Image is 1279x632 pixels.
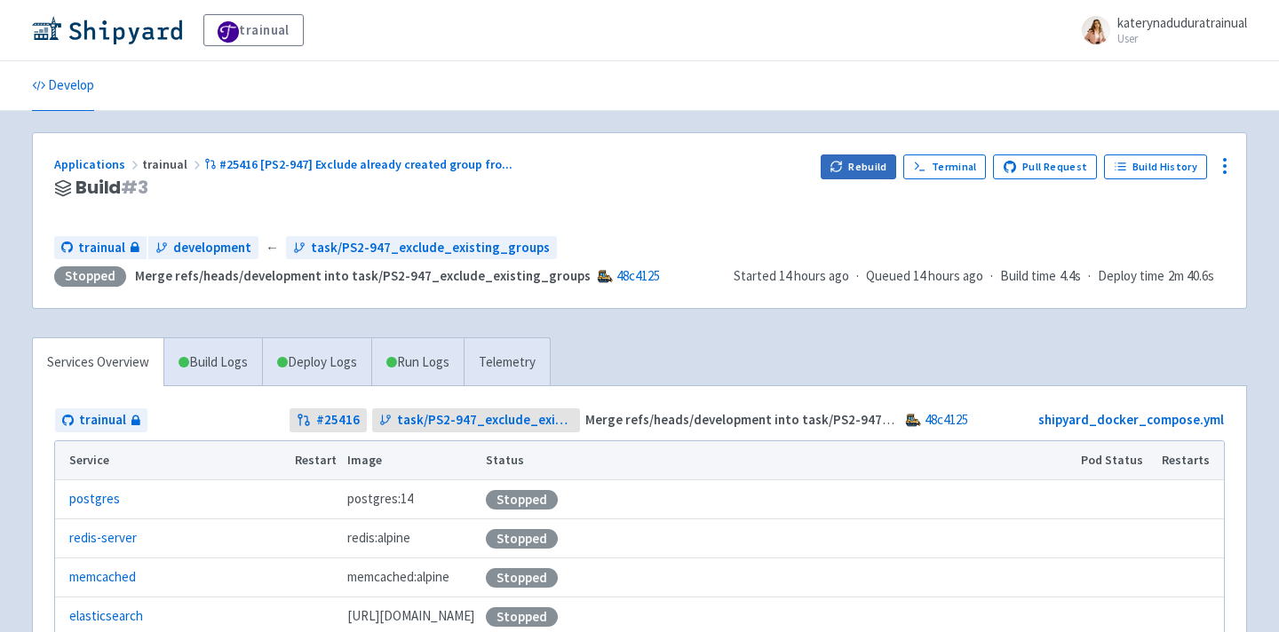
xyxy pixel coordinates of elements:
span: 4.4s [1060,266,1081,287]
span: 2m 40.6s [1168,266,1214,287]
img: Shipyard logo [32,16,182,44]
a: katerynaduduratrainual User [1071,16,1247,44]
span: Deploy time [1098,266,1164,287]
a: Deploy Logs [262,338,371,387]
a: task/PS2-947_exclude_existing_groups [372,408,581,432]
th: Service [55,441,289,480]
a: trainual [55,408,147,432]
small: User [1117,33,1247,44]
div: Stopped [54,266,126,287]
span: trainual [79,410,126,431]
th: Pod Status [1076,441,1156,480]
a: memcached [69,567,136,588]
a: trainual [54,236,147,260]
th: Restart [289,441,342,480]
a: task/PS2-947_exclude_existing_groups [286,236,557,260]
a: elasticsearch [69,606,143,627]
span: Build [75,178,148,198]
th: Restarts [1156,441,1224,480]
a: 48c4125 [616,267,660,284]
span: [DOMAIN_NAME][URL] [347,606,474,627]
a: Applications [54,156,142,172]
span: Started [734,267,849,284]
a: development [148,236,258,260]
a: Develop [32,61,94,111]
a: Telemetry [464,338,550,387]
span: ← [266,238,279,258]
div: Stopped [486,568,558,588]
time: 14 hours ago [779,267,849,284]
span: postgres:14 [347,489,413,510]
span: katerynaduduratrainual [1117,14,1247,31]
span: development [173,238,251,258]
a: Terminal [903,154,986,179]
strong: # 25416 [316,410,360,431]
span: task/PS2-947_exclude_existing_groups [397,410,574,431]
th: Image [342,441,481,480]
span: # 3 [121,175,148,200]
strong: Merge refs/heads/development into task/PS2-947_exclude_existing_groups [585,411,1041,428]
a: #25416 [PS2-947] Exclude already created group fro... [204,156,515,172]
span: memcached:alpine [347,567,449,588]
th: Status [481,441,1076,480]
div: Stopped [486,490,558,510]
button: Rebuild [821,154,897,179]
span: Build time [1000,266,1056,287]
div: · · · [734,266,1225,287]
a: shipyard_docker_compose.yml [1038,411,1224,428]
time: 14 hours ago [913,267,983,284]
div: Stopped [486,607,558,627]
div: Stopped [486,529,558,549]
span: trainual [142,156,204,172]
a: Run Logs [371,338,464,387]
a: postgres [69,489,120,510]
a: redis-server [69,528,137,549]
a: Build Logs [164,338,262,387]
a: trainual [203,14,304,46]
span: Queued [866,267,983,284]
a: #25416 [290,408,367,432]
strong: Merge refs/heads/development into task/PS2-947_exclude_existing_groups [135,267,591,284]
a: Build History [1104,154,1207,179]
a: 48c4125 [925,411,968,428]
a: Pull Request [993,154,1097,179]
span: #25416 [PS2-947] Exclude already created group fro ... [219,156,512,172]
a: Services Overview [33,338,163,387]
span: task/PS2-947_exclude_existing_groups [311,238,550,258]
span: redis:alpine [347,528,410,549]
span: trainual [78,238,125,258]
